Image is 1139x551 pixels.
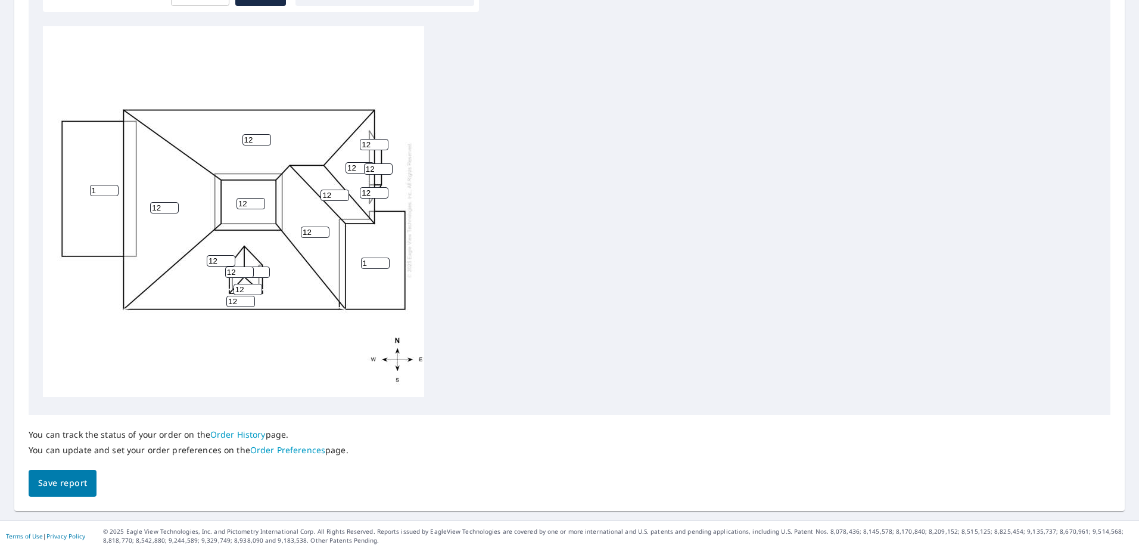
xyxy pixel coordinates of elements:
p: | [6,533,85,540]
a: Privacy Policy [46,532,85,540]
a: Order History [210,429,266,440]
p: You can track the status of your order on the page. [29,429,348,440]
a: Terms of Use [6,532,43,540]
a: Order Preferences [250,444,325,456]
p: You can update and set your order preferences on the page. [29,445,348,456]
p: © 2025 Eagle View Technologies, Inc. and Pictometry International Corp. All Rights Reserved. Repo... [103,527,1133,545]
button: Save report [29,470,97,497]
span: Save report [38,476,87,491]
